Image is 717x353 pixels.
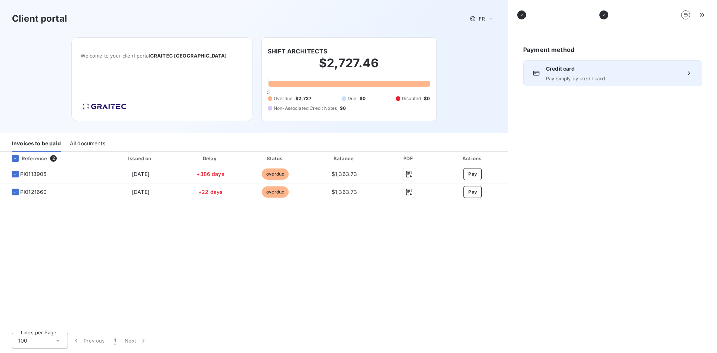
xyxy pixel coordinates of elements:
span: 1 [114,337,116,344]
span: +386 days [196,171,224,177]
h6: Payment method [523,45,702,54]
div: Actions [439,155,506,162]
span: Welcome to your client portal [81,53,243,59]
span: [DATE] [132,171,149,177]
span: [DATE] [132,189,149,195]
div: Delay [180,155,241,162]
div: Invoices to be paid [12,136,61,152]
span: Overdue [274,95,292,102]
span: FR [479,16,485,22]
span: Disputed [402,95,421,102]
div: Reference [6,155,47,162]
button: Pay [463,186,482,198]
span: PI0113905 [20,170,46,178]
span: overdue [262,168,289,180]
button: Pay [463,168,482,180]
button: 1 [109,333,120,349]
h3: Client portal [12,12,67,25]
div: PDF [382,155,436,162]
h6: SHIFT ARCHITECTS [268,47,327,56]
span: Non-Associated Credit Notes [274,105,337,112]
span: $1,363.73 [332,189,357,195]
button: Next [120,333,152,349]
span: Due [348,95,356,102]
span: $0 [340,105,346,112]
div: Balance [310,155,379,162]
div: Status [244,155,307,162]
span: $0 [424,95,430,102]
span: 0 [267,89,270,95]
button: Previous [68,333,109,349]
span: GRAITEC [GEOGRAPHIC_DATA] [150,53,227,59]
span: Credit card [546,65,679,72]
span: +22 days [198,189,223,195]
span: PI0121660 [20,188,47,196]
h2: $2,727.46 [268,56,430,78]
span: $2,727 [295,95,311,102]
span: 100 [18,337,27,344]
span: overdue [262,186,289,198]
div: All documents [70,136,105,152]
span: 2 [50,155,57,162]
span: $0 [360,95,366,102]
div: Issued on [104,155,177,162]
span: $1,363.73 [332,171,357,177]
span: Pay simply by credit card [546,75,679,81]
img: Company logo [81,101,128,112]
